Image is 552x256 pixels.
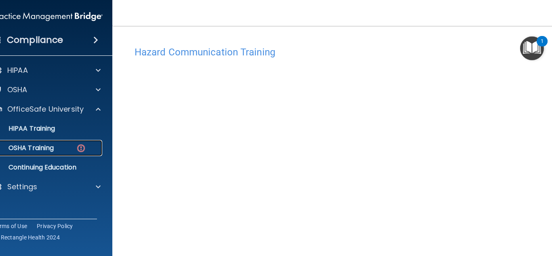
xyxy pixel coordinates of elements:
a: Privacy Policy [37,222,73,230]
h4: Hazard Communication Training [135,47,547,57]
p: OfficeSafe University [7,104,84,114]
img: danger-circle.6113f641.png [76,143,86,153]
h4: Compliance [7,34,63,46]
button: Open Resource Center, 1 new notification [520,36,544,60]
p: OSHA [7,85,27,95]
p: Settings [7,182,37,192]
div: 1 [541,41,544,52]
p: HIPAA [7,66,28,75]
